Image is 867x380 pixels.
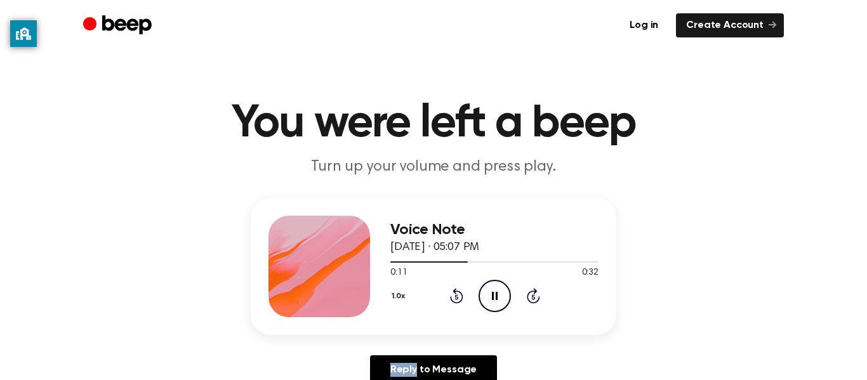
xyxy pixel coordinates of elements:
button: 1.0x [390,285,410,307]
span: 0:11 [390,266,407,280]
h1: You were left a beep [109,101,758,147]
h3: Voice Note [390,221,599,239]
span: 0:32 [582,266,599,280]
a: Create Account [676,13,784,37]
span: [DATE] · 05:07 PM [390,242,479,253]
a: Log in [619,13,668,37]
a: Beep [83,13,155,38]
button: privacy banner [10,20,37,47]
p: Turn up your volume and press play. [190,157,677,178]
